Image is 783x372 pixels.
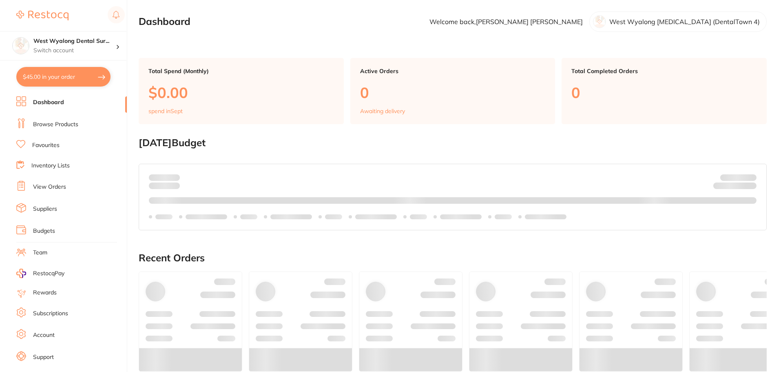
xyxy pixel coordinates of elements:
[440,214,482,220] p: Labels extended
[571,84,757,101] p: 0
[33,289,57,297] a: Rewards
[33,205,57,213] a: Suppliers
[360,108,405,114] p: Awaiting delivery
[166,174,180,181] strong: $0.00
[33,183,66,191] a: View Orders
[139,16,190,27] h2: Dashboard
[720,174,756,180] p: Budget:
[186,214,227,220] p: Labels extended
[742,184,756,191] strong: $0.00
[139,137,767,149] h2: [DATE] Budget
[33,310,68,318] a: Subscriptions
[13,38,29,54] img: West Wyalong Dental Surgery (DentalTown 4)
[571,68,757,74] p: Total Completed Orders
[33,270,64,278] span: RestocqPay
[16,67,111,87] button: $45.00 in your order
[139,58,344,124] a: Total Spend (Monthly)$0.00spend inSept
[713,181,756,191] p: Remaining:
[609,18,760,25] p: West Wyalong [MEDICAL_DATA] (DentalTown 4)
[355,214,397,220] p: Labels extended
[33,37,116,45] h4: West Wyalong Dental Surgery (DentalTown 4)
[33,227,55,235] a: Budgets
[240,214,257,220] p: Labels
[270,214,312,220] p: Labels extended
[139,252,767,264] h2: Recent Orders
[33,353,54,361] a: Support
[33,47,116,55] p: Switch account
[16,6,69,25] a: Restocq Logo
[33,331,55,339] a: Account
[741,174,756,181] strong: $NaN
[148,84,334,101] p: $0.00
[562,58,767,124] a: Total Completed Orders0
[525,214,566,220] p: Labels extended
[360,68,546,74] p: Active Orders
[495,214,512,220] p: Labels
[31,162,70,170] a: Inventory Lists
[33,120,78,129] a: Browse Products
[33,249,47,257] a: Team
[325,214,342,220] p: Labels
[16,269,64,278] a: RestocqPay
[429,18,583,25] p: Welcome back, [PERSON_NAME] [PERSON_NAME]
[16,11,69,20] img: Restocq Logo
[148,68,334,74] p: Total Spend (Monthly)
[149,181,180,191] p: month
[148,108,183,114] p: spend in Sept
[350,58,555,124] a: Active Orders0Awaiting delivery
[33,98,64,107] a: Dashboard
[360,84,546,101] p: 0
[410,214,427,220] p: Labels
[149,174,180,180] p: Spent:
[16,269,26,278] img: RestocqPay
[155,214,173,220] p: Labels
[32,141,60,149] a: Favourites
